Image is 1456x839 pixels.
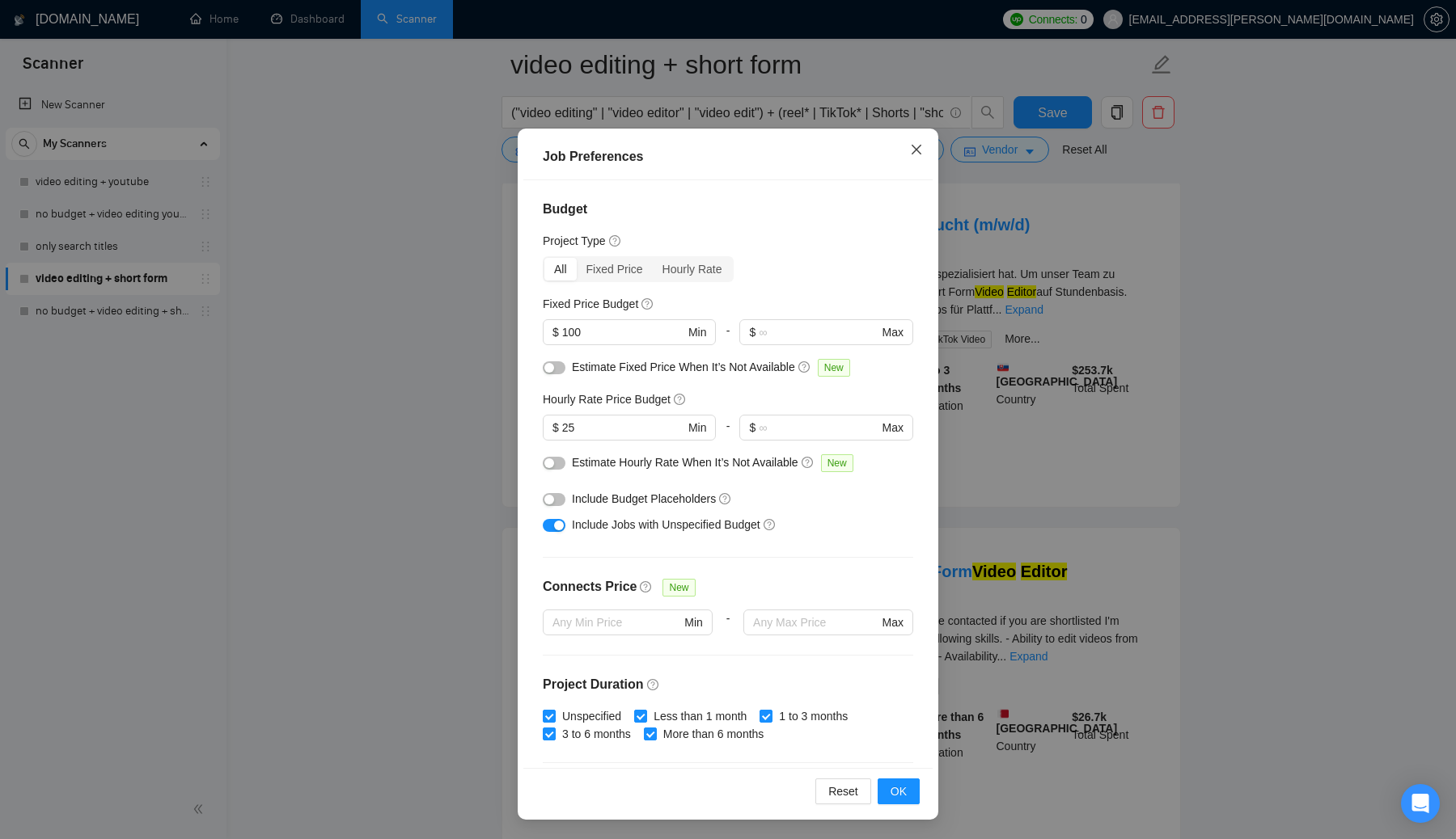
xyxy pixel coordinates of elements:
span: question-circle [802,456,815,469]
button: OK [878,778,920,804]
div: Open Intercom Messenger [1401,784,1440,823]
div: - [713,609,743,655]
input: 0 [562,323,685,341]
span: Estimate Fixed Price When It’s Not Available [572,360,795,373]
input: ∞ [759,419,878,436]
span: Min [684,613,703,631]
h4: Connects Price [543,577,637,597]
span: $ [552,323,559,341]
span: Max [882,419,904,436]
span: 1 to 3 months [772,707,854,725]
span: Min [688,323,707,341]
span: Include Budget Placeholders [572,492,716,505]
h4: Budget [543,200,913,219]
span: More than 6 months [657,725,771,743]
span: question-circle [647,678,660,691]
span: Less than 1 month [647,707,753,725]
span: New [818,359,850,377]
span: close [910,143,923,156]
h4: Project Duration [543,675,913,694]
span: New [662,579,695,597]
div: Hourly Rate [653,258,732,280]
span: Include Jobs with Unspecified Budget [572,518,760,531]
input: 0 [562,419,685,436]
span: OK [891,782,907,800]
span: $ [749,419,756,436]
span: Unspecified [556,707,628,725]
input: ∞ [759,323,878,341]
h5: Fixed Price Budget [543,295,638,313]
span: New [821,454,853,472]
button: Close [895,129,938,172]
span: $ [552,419,559,436]
span: $ [749,323,756,341]
input: Any Max Price [753,613,878,631]
span: question-circle [719,492,732,505]
div: Fixed Price [577,258,653,280]
span: Estimate Hourly Rate When It’s Not Available [572,456,798,469]
span: 3 to 6 months [556,725,637,743]
div: Job Preferences [543,147,913,167]
span: question-circle [674,393,687,406]
input: Any Min Price [552,613,681,631]
h5: Project Type [543,232,606,250]
div: - [716,319,739,358]
button: Reset [815,778,871,804]
div: - [716,415,739,453]
span: Max [882,613,904,631]
div: All [544,258,577,280]
span: question-circle [764,518,777,531]
span: question-circle [609,234,622,247]
h5: Hourly Rate Price Budget [543,390,671,408]
span: question-circle [641,297,654,310]
span: question-circle [640,580,653,593]
span: Max [882,323,904,341]
span: Reset [828,782,858,800]
span: Min [688,419,707,436]
span: question-circle [798,360,811,373]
